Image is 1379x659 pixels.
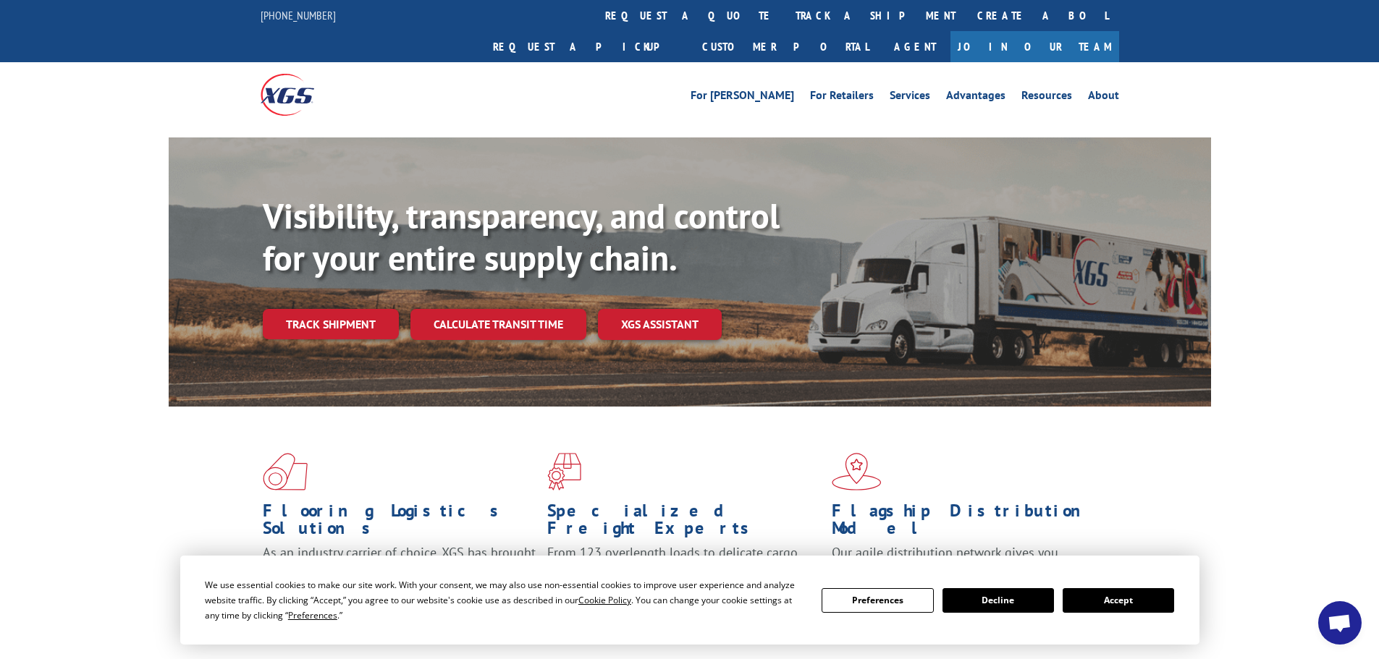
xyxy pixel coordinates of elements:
[547,502,821,544] h1: Specialized Freight Experts
[1088,90,1119,106] a: About
[691,31,880,62] a: Customer Portal
[691,90,794,106] a: For [PERSON_NAME]
[547,453,581,490] img: xgs-icon-focused-on-flooring-red
[950,31,1119,62] a: Join Our Team
[890,90,930,106] a: Services
[1318,601,1362,645] a: Open chat
[263,453,308,490] img: xgs-icon-total-supply-chain-intelligence-red
[482,31,691,62] a: Request a pickup
[205,577,804,623] div: We use essential cookies to make our site work. With your consent, we may also use non-essential ...
[1021,90,1072,106] a: Resources
[263,309,399,339] a: Track shipment
[263,193,780,280] b: Visibility, transparency, and control for your entire supply chain.
[810,90,874,106] a: For Retailers
[263,502,536,544] h1: Flooring Logistics Solutions
[880,31,950,62] a: Agent
[832,502,1105,544] h1: Flagship Distribution Model
[547,544,821,608] p: From 123 overlength loads to delicate cargo, our experienced staff knows the best way to move you...
[263,544,536,595] span: As an industry carrier of choice, XGS has brought innovation and dedication to flooring logistics...
[578,594,631,606] span: Cookie Policy
[942,588,1054,613] button: Decline
[1063,588,1174,613] button: Accept
[832,544,1098,578] span: Our agile distribution network gives you nationwide inventory management on demand.
[598,309,722,340] a: XGS ASSISTANT
[822,588,933,613] button: Preferences
[410,309,586,340] a: Calculate transit time
[180,556,1199,645] div: Cookie Consent Prompt
[946,90,1005,106] a: Advantages
[832,453,882,490] img: xgs-icon-flagship-distribution-model-red
[261,8,336,22] a: [PHONE_NUMBER]
[288,609,337,621] span: Preferences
